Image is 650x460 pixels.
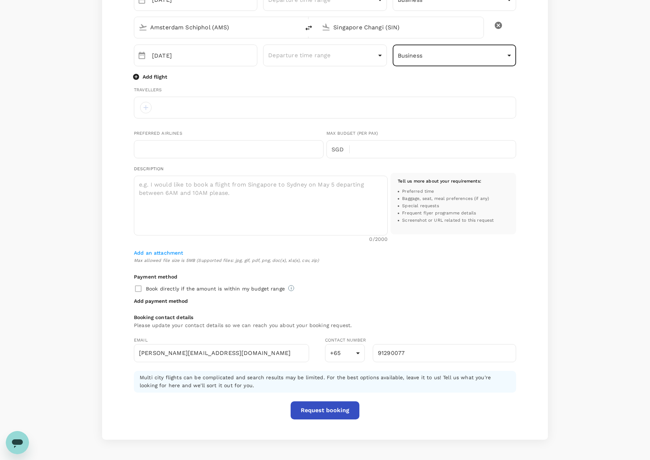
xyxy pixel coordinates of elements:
button: Choose date, selected date is Oct 18, 2025 [135,48,149,63]
div: +65 [325,344,365,362]
span: Screenshot or URL related to this request [402,217,494,224]
span: Frequent flyer programme details [402,210,476,217]
input: Travel date [152,45,257,66]
button: Add flight [134,73,167,80]
h6: Booking contact details [134,314,516,322]
span: Email [134,338,148,343]
span: Special requests [402,202,439,210]
p: Departure time range [268,51,375,60]
span: Max allowed file size is 5MB (Supported files: jpg, gif, pdf, png, doc(x), xls(x), csv, zip) [134,257,516,264]
p: SGD [332,145,349,154]
div: Preferred Airlines [134,130,324,137]
div: Max Budget (per pax) [326,130,516,137]
button: delete [300,19,317,37]
p: 0 /2000 [369,235,388,243]
iframe: Button to launch messaging window [6,431,29,454]
button: delete [490,17,507,34]
p: Add flight [143,73,167,80]
button: Request booking [291,401,359,419]
h6: Payment method [134,273,516,281]
button: Open [295,26,296,28]
div: Travellers [134,87,516,94]
button: Open [478,26,480,28]
h6: Please update your contact details so we can reach you about your booking request. [134,322,516,330]
span: Contact Number [325,338,366,343]
p: Book directly if the amount is within my budget range [146,285,285,292]
span: Description [134,166,164,171]
input: Depart from [150,22,285,33]
span: Baggage, seat, meal preferences (if any) [402,195,489,202]
span: +65 [330,350,341,356]
input: Going to [333,22,468,33]
span: Preferred time [402,188,434,195]
div: Departure time range [263,46,387,65]
div: Business [393,46,516,64]
button: Add payment method [134,297,188,305]
span: Tell us more about your requirements : [398,179,481,184]
h6: Multi city flights can be complicated and search results may be limited. For the best options ava... [140,374,510,390]
span: Add an attachment [134,250,183,256]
